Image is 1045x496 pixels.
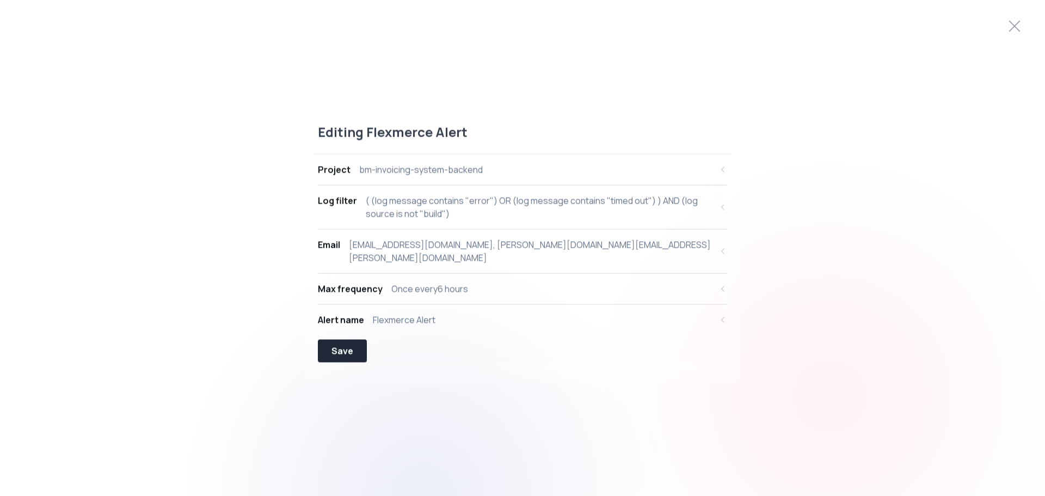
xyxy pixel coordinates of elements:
[318,194,357,207] div: Log filter
[318,304,727,335] button: Alert nameFlexmerce Alert
[318,185,727,229] button: Log filter( (log message contains "error") OR (log message contains "timed out") ) AND (log sourc...
[373,313,435,326] div: Flexmerce Alert
[318,313,364,326] div: Alert name
[318,229,727,273] button: Email[EMAIL_ADDRESS][DOMAIN_NAME], [PERSON_NAME][DOMAIN_NAME][EMAIL_ADDRESS][PERSON_NAME][DOMAIN_...
[331,344,353,357] div: Save
[318,282,383,295] div: Max frequency
[318,238,340,251] div: Email
[318,154,727,185] button: Projectbm-invoicing-system-backend
[318,273,727,304] button: Max frequencyOnce every6 hours
[391,282,468,295] div: Once every 6 hours
[349,238,712,264] div: [EMAIL_ADDRESS][DOMAIN_NAME], [PERSON_NAME][DOMAIN_NAME][EMAIL_ADDRESS][PERSON_NAME][DOMAIN_NAME]
[313,123,731,154] div: Editing Flexmerce Alert
[366,194,712,220] div: ( (log message contains "error") OR (log message contains "timed out") ) AND (log source is not "...
[318,163,351,176] div: Project
[359,163,483,176] div: bm-invoicing-system-backend
[318,339,367,362] button: Save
